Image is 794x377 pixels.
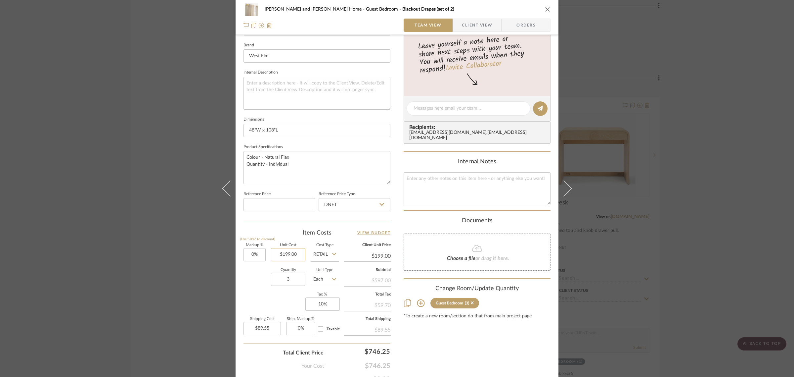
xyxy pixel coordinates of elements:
[409,124,548,130] span: Recipients:
[404,158,551,166] div: Internal Notes
[271,243,305,247] label: Unit Cost
[404,285,551,293] div: Change Room/Update Quantity
[366,7,402,12] span: Guest Bedroom
[243,71,278,74] label: Internal Description
[243,243,266,247] label: Markup %
[301,362,324,370] span: Your Cost
[509,19,543,32] span: Orders
[344,243,391,247] label: Client Unit Price
[243,124,390,137] input: Enter the dimensions of this item
[357,229,391,237] a: View Budget
[409,130,548,141] div: [EMAIL_ADDRESS][DOMAIN_NAME] , [EMAIL_ADDRESS][DOMAIN_NAME]
[447,256,475,261] span: Choose a file
[344,323,391,335] div: $89.55
[327,345,393,358] div: $746.25
[545,6,551,12] button: close
[319,192,355,196] label: Reference Price Type
[403,32,551,76] div: Leave yourself a note here or share next steps with your team. You will receive emails when they ...
[243,44,254,47] label: Brand
[436,301,463,305] div: Guest Bedroom
[243,229,390,237] div: Item Costs
[265,7,366,12] span: [PERSON_NAME] and [PERSON_NAME] Home
[327,327,340,331] span: Taxable
[311,268,339,272] label: Unit Type
[267,23,272,28] img: Remove from project
[344,317,391,321] label: Total Shipping
[465,301,469,305] div: (3)
[243,317,281,321] label: Shipping Cost
[324,362,390,370] span: $746.25
[445,58,502,75] a: Invite Collaborator
[344,268,391,272] label: Subtotal
[402,7,454,12] span: Blackout Drapes (set of 2)
[286,317,315,321] label: Ship. Markup %
[243,192,271,196] label: Reference Price
[404,314,551,319] div: *To create a new room/section do that from main project page
[243,145,283,149] label: Product Specifications
[475,256,509,261] span: or drag it here.
[243,118,264,121] label: Dimensions
[243,3,259,16] img: 459d3450-48c2-4da1-acb4-63c46677bb3d_48x40.jpg
[404,217,551,225] div: Documents
[271,268,305,272] label: Quantity
[462,19,492,32] span: Client View
[283,349,324,357] span: Total Client Price
[415,19,442,32] span: Team View
[344,299,391,311] div: $59.70
[243,49,390,63] input: Enter Brand
[344,274,391,286] div: $597.00
[305,293,339,296] label: Tax %
[344,293,391,296] label: Total Tax
[311,243,339,247] label: Cost Type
